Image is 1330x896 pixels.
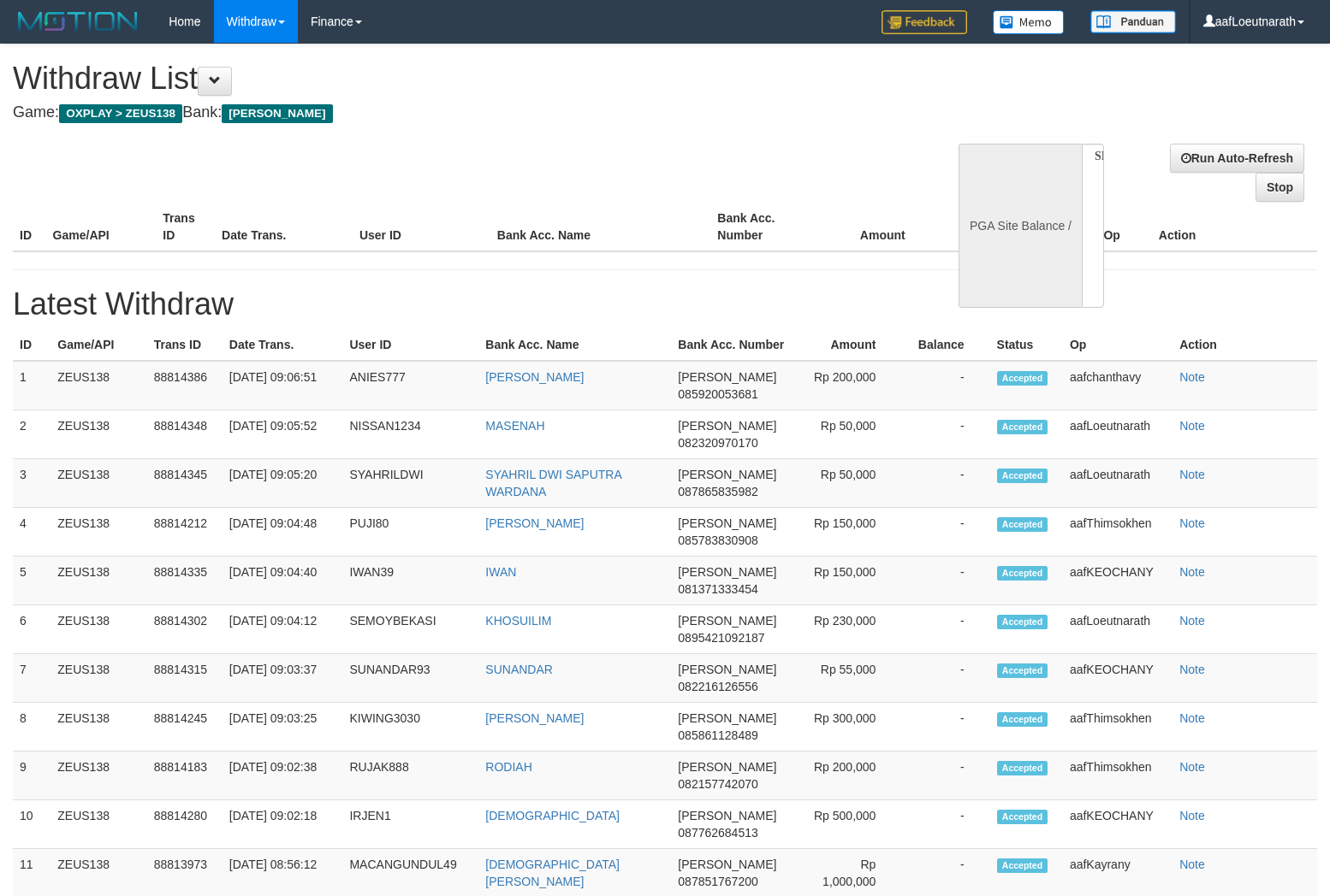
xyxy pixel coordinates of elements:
[678,631,764,645] span: 0895421092187
[485,516,584,530] a: [PERSON_NAME]
[901,329,989,361] th: Balance
[50,410,146,459] td: ZEUS138
[1063,605,1173,654] td: aafLoeutnarath
[1063,361,1173,410] td: aafchanthavy
[147,800,223,849] td: 88814280
[50,800,146,849] td: ZEUS138
[997,663,1048,678] span: Accepted
[223,410,343,459] td: [DATE] 09:05:52
[46,203,157,251] th: Game/API
[147,508,223,557] td: 88814212
[1179,419,1205,433] a: Note
[342,361,478,410] td: ANIES777
[1179,760,1205,774] a: Note
[223,752,343,800] td: [DATE] 09:02:38
[993,10,1065,34] img: Button%20Memo.svg
[1179,516,1205,530] a: Note
[223,703,343,752] td: [DATE] 09:03:25
[678,809,776,822] span: [PERSON_NAME]
[147,703,223,752] td: 88814245
[901,703,989,752] td: -
[147,410,223,459] td: 88814348
[1179,468,1205,481] a: Note
[485,468,621,498] a: SYAHRIL DWI SAPUTRA WARDANA
[710,203,821,251] th: Bank Acc. Number
[1179,370,1205,384] a: Note
[147,654,223,703] td: 88814315
[678,826,757,840] span: 087762684513
[13,410,50,459] td: 2
[1179,809,1205,822] a: Note
[13,104,870,121] h4: Game: Bank:
[678,582,757,596] span: 081371333454
[13,752,50,800] td: 9
[901,752,989,800] td: -
[342,752,478,800] td: RUJAK888
[931,203,1032,251] th: Balance
[1179,565,1205,579] a: Note
[997,761,1048,775] span: Accepted
[342,557,478,605] td: IWAN39
[485,858,620,888] a: [DEMOGRAPHIC_DATA][PERSON_NAME]
[147,605,223,654] td: 88814302
[798,410,902,459] td: Rp 50,000
[215,203,353,251] th: Date Trans.
[1063,800,1173,849] td: aafKEOCHANY
[997,420,1048,434] span: Accepted
[1090,10,1176,33] img: panduan.png
[671,329,798,361] th: Bank Acc. Number
[223,329,343,361] th: Date Trans.
[997,810,1048,824] span: Accepted
[478,329,671,361] th: Bank Acc. Name
[1179,614,1205,628] a: Note
[798,752,902,800] td: Rp 200,000
[1063,459,1173,508] td: aafLoeutnarath
[678,370,776,384] span: [PERSON_NAME]
[147,459,223,508] td: 88814345
[821,203,931,251] th: Amount
[1063,410,1173,459] td: aafLoeutnarath
[997,858,1048,873] span: Accepted
[997,566,1048,581] span: Accepted
[1152,203,1317,251] th: Action
[490,203,710,251] th: Bank Acc. Name
[485,809,620,822] a: [DEMOGRAPHIC_DATA]
[678,614,776,628] span: [PERSON_NAME]
[798,459,902,508] td: Rp 50,000
[223,557,343,605] td: [DATE] 09:04:40
[990,329,1063,361] th: Status
[353,203,490,251] th: User ID
[798,329,902,361] th: Amount
[997,371,1048,386] span: Accepted
[50,557,146,605] td: ZEUS138
[485,711,584,725] a: [PERSON_NAME]
[223,508,343,557] td: [DATE] 09:04:48
[798,508,902,557] td: Rp 150,000
[156,203,215,251] th: Trans ID
[222,104,332,123] span: [PERSON_NAME]
[997,469,1048,483] span: Accepted
[1170,144,1304,173] a: Run Auto-Refresh
[678,760,776,774] span: [PERSON_NAME]
[342,654,478,703] td: SUNANDAR93
[342,410,478,459] td: NISSAN1234
[223,459,343,508] td: [DATE] 09:05:20
[1173,329,1317,361] th: Action
[485,760,531,774] a: RODIAH
[1063,557,1173,605] td: aafKEOCHANY
[798,605,902,654] td: Rp 230,000
[223,605,343,654] td: [DATE] 09:04:12
[678,565,776,579] span: [PERSON_NAME]
[678,485,757,498] span: 087865835982
[50,654,146,703] td: ZEUS138
[678,516,776,530] span: [PERSON_NAME]
[342,703,478,752] td: KIWING3030
[901,605,989,654] td: -
[997,615,1048,629] span: Accepted
[13,459,50,508] td: 3
[13,62,870,96] h1: Withdraw List
[1063,329,1173,361] th: Op
[485,419,544,433] a: MASENAH
[901,508,989,557] td: -
[50,361,146,410] td: ZEUS138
